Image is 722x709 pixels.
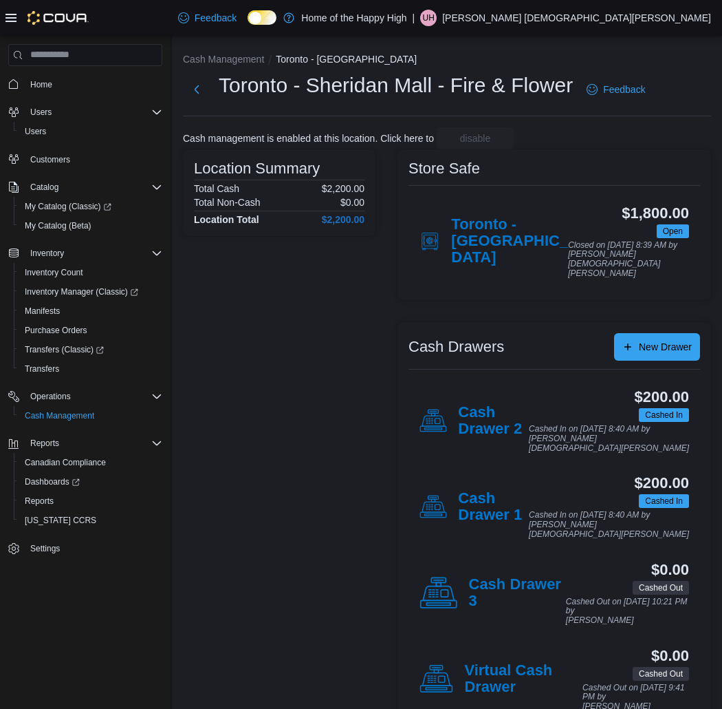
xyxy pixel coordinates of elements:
span: Cashed In [639,408,689,422]
a: My Catalog (Classic) [19,198,117,215]
span: Users [30,107,52,118]
p: | [413,10,415,26]
span: Cashed In [645,495,683,507]
h1: Toronto - Sheridan Mall - Fire & Flower [219,72,573,99]
h4: Cash Drawer 1 [458,490,529,525]
button: Operations [25,388,76,405]
span: UH [423,10,435,26]
h4: Location Total [194,214,259,225]
span: Feedback [603,83,645,96]
a: Inventory Manager (Classic) [19,284,144,300]
a: Customers [25,151,76,168]
a: My Catalog (Classic) [14,197,168,216]
a: [US_STATE] CCRS [19,512,102,529]
span: Catalog [25,179,162,195]
h4: $2,200.00 [322,214,364,225]
span: Washington CCRS [19,512,162,529]
span: Cashed Out [633,581,689,595]
h6: Total Non-Cash [194,197,261,208]
h3: $0.00 [651,562,689,578]
span: Cashed In [639,494,689,508]
button: Reports [14,491,168,511]
span: Dashboards [19,474,162,490]
span: Cashed Out [639,582,683,594]
span: Inventory Manager (Classic) [25,286,138,297]
h3: $200.00 [635,389,689,405]
span: Catalog [30,182,58,193]
a: Dashboards [14,472,168,491]
span: My Catalog (Classic) [25,201,111,212]
button: Cash Management [14,406,168,425]
button: Reports [25,435,65,452]
span: Inventory [30,248,64,259]
button: Catalog [25,179,64,195]
a: Cash Management [19,408,100,424]
button: Inventory [3,244,168,263]
a: Inventory Manager (Classic) [14,282,168,301]
button: Reports [3,434,168,453]
span: Inventory Manager (Classic) [19,284,162,300]
span: Cashed Out [633,667,689,681]
p: $2,200.00 [322,183,364,194]
span: Manifests [19,303,162,319]
button: Inventory [25,245,69,262]
span: New Drawer [639,340,692,354]
button: My Catalog (Beta) [14,216,168,235]
a: My Catalog (Beta) [19,218,97,234]
span: Inventory [25,245,162,262]
span: Transfers (Classic) [25,344,104,355]
p: Cashed Out on [DATE] 10:21 PM by [PERSON_NAME] [566,597,689,626]
span: Cashed In [645,409,683,421]
span: Cash Management [25,410,94,421]
button: Users [3,103,168,122]
button: Canadian Compliance [14,453,168,472]
a: Home [25,76,58,93]
button: Purchase Orders [14,321,168,340]
span: Users [25,126,46,137]
a: Canadian Compliance [19,454,111,471]
button: Next [183,76,210,103]
span: Open [657,224,689,238]
h6: Total Cash [194,183,239,194]
button: Manifests [14,301,168,321]
a: Settings [25,540,65,557]
span: [US_STATE] CCRS [25,515,96,526]
span: Operations [25,388,162,405]
button: [US_STATE] CCRS [14,511,168,530]
a: Purchase Orders [19,322,93,339]
button: Customers [3,149,168,169]
a: Feedback [173,4,242,32]
p: Cash management is enabled at this location. Click here to [183,133,434,144]
button: Operations [3,387,168,406]
input: Dark Mode [248,10,276,25]
span: Transfers (Classic) [19,341,162,358]
h3: Cash Drawers [408,339,504,355]
button: Users [25,104,57,120]
span: Customers [25,151,162,168]
span: Cashed Out [639,668,683,680]
p: Home of the Happy High [301,10,406,26]
span: Cash Management [19,408,162,424]
span: Feedback [195,11,237,25]
button: Settings [3,538,168,558]
span: Transfers [19,361,162,377]
span: Home [25,76,162,93]
span: Dashboards [25,476,80,487]
span: disable [460,131,490,145]
nav: Complex example [8,69,162,595]
a: Users [19,123,52,140]
span: Transfers [25,363,59,374]
span: Reports [19,493,162,509]
img: Cova [28,11,89,25]
h4: Virtual Cash Drawer [464,662,582,697]
a: Transfers (Classic) [19,341,109,358]
button: New Drawer [614,333,700,361]
span: Canadian Compliance [19,454,162,471]
span: Reports [25,496,54,507]
button: Inventory Count [14,263,168,282]
button: Catalog [3,178,168,197]
h4: Cash Drawer 3 [469,576,566,611]
button: Home [3,74,168,94]
span: Purchase Orders [19,322,162,339]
